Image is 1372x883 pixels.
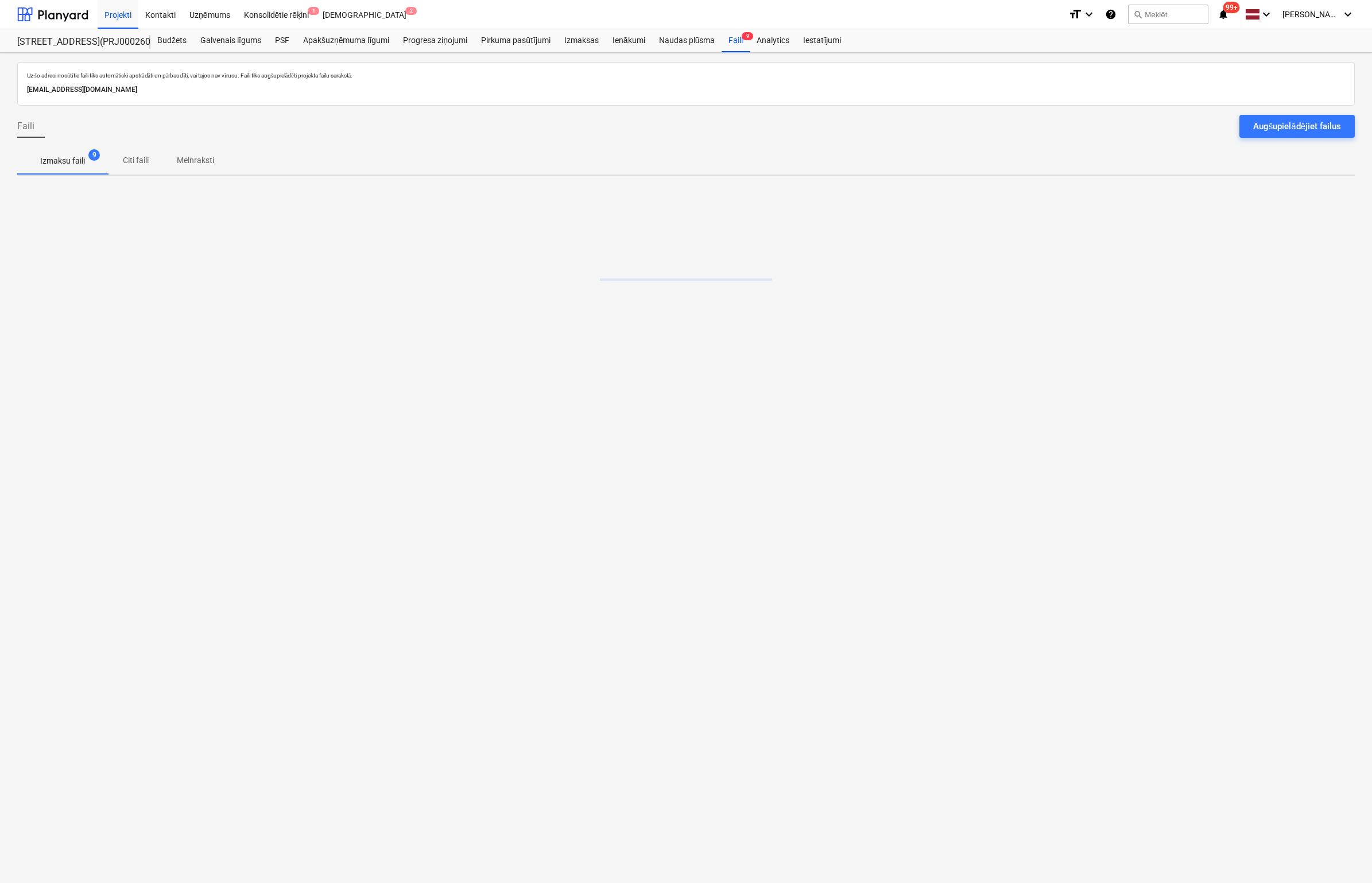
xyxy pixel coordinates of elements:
[396,29,474,52] a: Progresa ziņojumi
[474,29,557,52] a: Pirkuma pasūtījumi
[606,29,652,52] a: Ienākumi
[750,29,796,52] a: Analytics
[1223,2,1240,13] span: 99+
[652,29,722,52] a: Naudas plūsma
[796,29,848,52] a: Iestatījumi
[88,149,100,161] span: 9
[1239,115,1355,138] button: Augšupielādējiet failus
[1082,7,1096,21] i: keyboard_arrow_down
[1133,10,1142,19] span: search
[296,29,396,52] a: Apakšuzņēmuma līgumi
[308,7,319,15] span: 1
[405,7,417,15] span: 2
[17,36,137,48] div: [STREET_ADDRESS](PRJ0002600) 2601946
[193,29,268,52] a: Galvenais līgums
[150,29,193,52] a: Budžets
[557,29,606,52] a: Izmaksas
[1105,7,1117,21] i: Zināšanu pamats
[40,155,85,167] p: Izmaksu faili
[27,72,1345,79] p: Uz šo adresi nosūtītie faili tiks automātiski apstrādāti un pārbaudīti, vai tajos nav vīrusu. Fai...
[722,29,750,52] div: Faili
[1282,10,1340,19] span: [PERSON_NAME]
[1341,7,1355,21] i: keyboard_arrow_down
[1259,7,1273,21] i: keyboard_arrow_down
[1218,7,1229,21] i: notifications
[722,29,750,52] a: Faili9
[742,32,753,40] span: 9
[1068,7,1082,21] i: format_size
[17,119,34,133] span: Faili
[1128,5,1208,24] button: Meklēt
[122,154,149,166] p: Citi faili
[27,84,1345,96] p: [EMAIL_ADDRESS][DOMAIN_NAME]
[1315,828,1372,883] iframe: Chat Widget
[177,154,214,166] p: Melnraksti
[268,29,296,52] a: PSF
[1253,119,1341,134] div: Augšupielādējiet failus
